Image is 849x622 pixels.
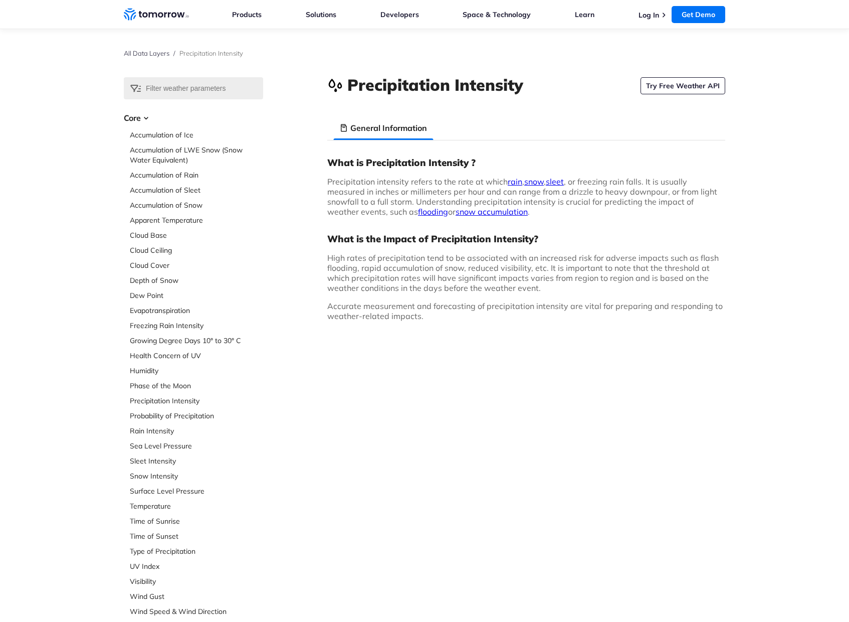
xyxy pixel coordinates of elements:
span: High rates of precipitation tend to be associated with an increased risk for adverse impacts such... [327,253,719,293]
h3: General Information [350,122,427,134]
a: Snow Intensity [130,471,263,481]
h1: Precipitation Intensity [347,74,523,96]
span: Precipitation Intensity [179,49,243,57]
a: Time of Sunset [130,531,263,541]
a: Health Concern of UV [130,351,263,361]
a: Evapotranspiration [130,305,263,316]
h3: What is the Impact of Precipitation Intensity? [327,233,725,245]
a: Sleet Intensity [130,456,263,466]
a: Get Demo [672,6,725,23]
a: Accumulation of Ice [130,130,263,140]
a: Home link [124,7,189,22]
a: snow [524,177,544,187]
a: Developers [380,10,419,19]
a: Depth of Snow [130,275,263,285]
a: Dew Point [130,290,263,300]
a: Phase of the Moon [130,381,263,391]
a: sleet [546,177,564,187]
a: Wind Speed & Wind Direction [130,606,263,616]
a: Accumulation of Sleet [130,185,263,195]
a: UV Index [130,561,263,571]
a: Humidity [130,366,263,376]
a: Sea Level Pressure [130,441,263,451]
a: Space & Technology [463,10,531,19]
a: Log In [639,11,659,20]
a: Visibility [130,576,263,586]
a: Rain Intensity [130,426,263,436]
a: Time of Sunrise [130,516,263,526]
a: snow accumulation [456,207,528,217]
a: flooding [418,207,448,217]
a: Type of Precipitation [130,546,263,556]
a: Learn [575,10,594,19]
a: rain [508,177,522,187]
li: General Information [333,116,433,140]
a: Try Free Weather API [641,77,725,94]
a: Accumulation of LWE Snow (Snow Water Equivalent) [130,145,263,165]
span: / [173,49,175,57]
a: Apparent Temperature [130,215,263,225]
a: Cloud Cover [130,260,263,270]
a: Wind Gust [130,591,263,601]
a: Accumulation of Snow [130,200,263,210]
a: Solutions [306,10,336,19]
input: Filter weather parameters [124,77,263,99]
iframe: How to Get Precipitation Data? [327,362,725,586]
h3: Core [124,112,263,124]
a: Cloud Base [130,230,263,240]
a: Temperature [130,501,263,511]
a: All Data Layers [124,49,169,57]
a: Cloud Ceiling [130,245,263,255]
a: Surface Level Pressure [130,486,263,496]
h3: What is Precipitation Intensity ? [327,157,725,169]
a: Freezing Rain Intensity [130,321,263,331]
span: Accurate measurement and forecasting of precipitation intensity are vital for preparing and respo... [327,301,723,321]
a: Precipitation Intensity [130,396,263,406]
a: Products [232,10,262,19]
a: Probability of Precipitation [130,411,263,421]
a: Accumulation of Rain [130,170,263,180]
span: Precipitation intensity refers to the rate at which , , , or freezing rain falls. It is usually m... [327,177,717,217]
a: Growing Degree Days 10° to 30° C [130,336,263,346]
